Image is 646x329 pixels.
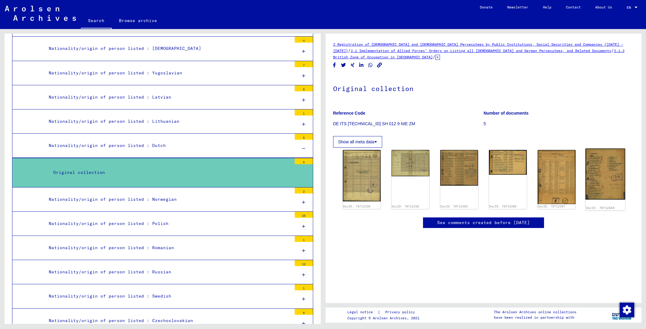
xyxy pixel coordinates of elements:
div: Original collection [49,167,292,178]
img: 001.jpg [538,150,575,204]
a: See comments created before [DATE] [437,220,530,226]
p: Copyright © Arolsen Archives, 2021 [347,315,422,321]
div: Nationality/origin of person listed : [DEMOGRAPHIC_DATA] [44,43,292,54]
div: 1 [295,236,313,242]
div: Nationality/origin of person listed : Swedish [44,290,292,302]
div: 5 [295,158,313,164]
a: Search [81,13,112,29]
div: Nationality/origin of person listed : Polish [44,218,292,230]
a: DocID: 70712336 [343,205,370,208]
div: 25 [295,212,313,218]
button: Share on Xing [349,61,356,69]
b: Reference Code [333,111,366,116]
a: 2.1 Implementation of Allied Forces’ Orders on Listing all [DEMOGRAPHIC_DATA] and German Persecut... [351,48,611,53]
img: 001.jpg [489,150,527,175]
a: DocID: 70712336 [392,205,419,208]
a: DocID: 70712387 [538,205,565,208]
a: DocID: 70712386 [489,205,516,208]
div: Nationality/origin of person listed : Latvian [44,91,292,103]
div: Nationality/origin of person listed : Norwegian [44,194,292,205]
div: 7 [295,61,313,67]
div: Nationality/origin of person listed : Romanian [44,242,292,254]
img: yv_logo.png [611,307,633,322]
button: Share on LinkedIn [358,61,365,69]
div: Nationality/origin of person listed : Russian [44,266,292,278]
a: 2 Registration of [DEMOGRAPHIC_DATA] and [DEMOGRAPHIC_DATA] Persecutees by Public Institutions, S... [333,42,623,53]
div: 12 [295,260,313,266]
img: 001.jpg [440,150,478,186]
div: 1 [295,284,313,290]
div: Nationality/origin of person listed : Lithuanian [44,116,292,127]
div: 6 [295,309,313,315]
a: Legal notice [347,309,378,315]
button: Share on Twitter [340,61,347,69]
img: Arolsen_neg.svg [5,6,76,21]
div: 4 [295,37,313,43]
div: Nationality/origin of person listed : Czechoslovakian [44,315,292,327]
button: Show all meta data [333,136,382,148]
img: 001.jpg [343,150,381,201]
b: Number of documents [484,111,529,116]
div: 6 [295,85,313,91]
a: DocID: 70712385 [441,205,468,208]
p: DE ITS [TECHNICAL_ID] SH 012 9 NIE ZM [333,121,484,127]
img: 001.jpg [585,148,625,200]
span: / [433,54,435,60]
button: Share on Facebook [331,61,338,69]
button: Share on WhatsApp [367,61,374,69]
img: Change consent [620,303,634,317]
div: 2 [295,187,313,194]
div: Nationality/origin of person listed : Yugoslavian [44,67,292,79]
h1: Original collection [333,75,634,101]
span: / [348,48,351,53]
button: Copy link [376,61,383,69]
span: / [611,48,614,53]
a: Browse archive [112,13,164,28]
p: The Arolsen Archives online collections [494,309,576,315]
img: 002.jpg [392,150,429,176]
p: 5 [484,121,634,127]
span: EN [627,5,633,10]
a: Privacy policy [380,309,422,315]
a: DocID: 70712388 [586,206,615,210]
div: | [347,309,422,315]
div: Nationality/origin of person listed : Dutch [44,140,292,151]
div: 5 [295,134,313,140]
div: 1 [295,109,313,116]
p: have been realized in partnership with [494,315,576,320]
